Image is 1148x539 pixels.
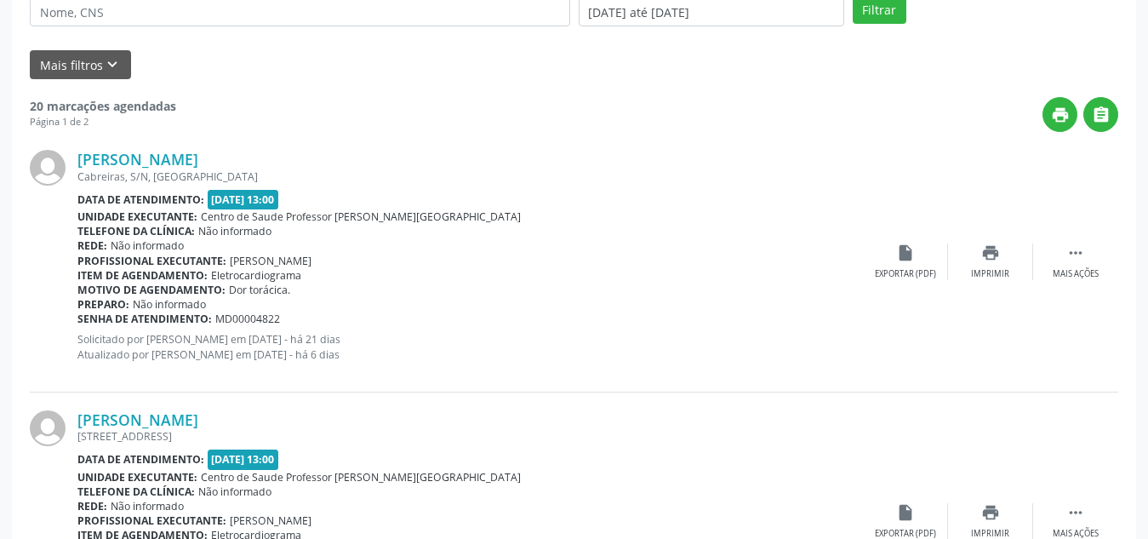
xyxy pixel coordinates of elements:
[981,503,1000,522] i: print
[77,312,212,326] b: Senha de atendimento:
[77,268,208,283] b: Item de agendamento:
[77,485,195,499] b: Telefone da clínica:
[77,209,197,224] b: Unidade executante:
[77,470,197,485] b: Unidade executante:
[30,98,176,114] strong: 20 marcações agendadas
[30,150,66,186] img: img
[77,150,198,169] a: [PERSON_NAME]
[77,452,204,467] b: Data de atendimento:
[215,312,280,326] span: MD00004822
[896,244,915,262] i: insert_drive_file
[77,297,129,312] b: Preparo:
[1066,244,1085,262] i: 
[198,485,271,499] span: Não informado
[230,254,311,268] span: [PERSON_NAME]
[30,410,66,446] img: img
[1042,97,1077,132] button: print
[77,169,863,184] div: Cabreiras, S/N, [GEOGRAPHIC_DATA]
[201,209,521,224] span: Centro de Saude Professor [PERSON_NAME][GEOGRAPHIC_DATA]
[103,55,122,74] i: keyboard_arrow_down
[77,513,226,528] b: Profissional executante:
[77,410,198,429] a: [PERSON_NAME]
[77,332,863,361] p: Solicitado por [PERSON_NAME] em [DATE] - há 21 dias Atualizado por [PERSON_NAME] em [DATE] - há 6...
[30,50,131,80] button: Mais filtroskeyboard_arrow_down
[201,470,521,485] span: Centro de Saude Professor [PERSON_NAME][GEOGRAPHIC_DATA]
[133,297,206,312] span: Não informado
[1053,268,1099,280] div: Mais ações
[211,268,301,283] span: Eletrocardiograma
[77,429,863,444] div: [STREET_ADDRESS]
[896,503,915,522] i: insert_drive_file
[971,268,1009,280] div: Imprimir
[1083,97,1118,132] button: 
[77,254,226,268] b: Profissional executante:
[30,115,176,129] div: Página 1 de 2
[875,268,936,280] div: Exportar (PDF)
[198,224,271,238] span: Não informado
[77,192,204,207] b: Data de atendimento:
[981,244,1000,262] i: print
[77,283,226,297] b: Motivo de agendamento:
[230,513,311,528] span: [PERSON_NAME]
[1092,106,1111,124] i: 
[77,499,107,513] b: Rede:
[77,224,195,238] b: Telefone da clínica:
[111,499,184,513] span: Não informado
[229,283,290,297] span: Dor torácica.
[111,238,184,253] span: Não informado
[208,190,279,209] span: [DATE] 13:00
[208,450,279,469] span: [DATE] 13:00
[77,238,107,253] b: Rede:
[1051,106,1070,124] i: print
[1066,503,1085,522] i: 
